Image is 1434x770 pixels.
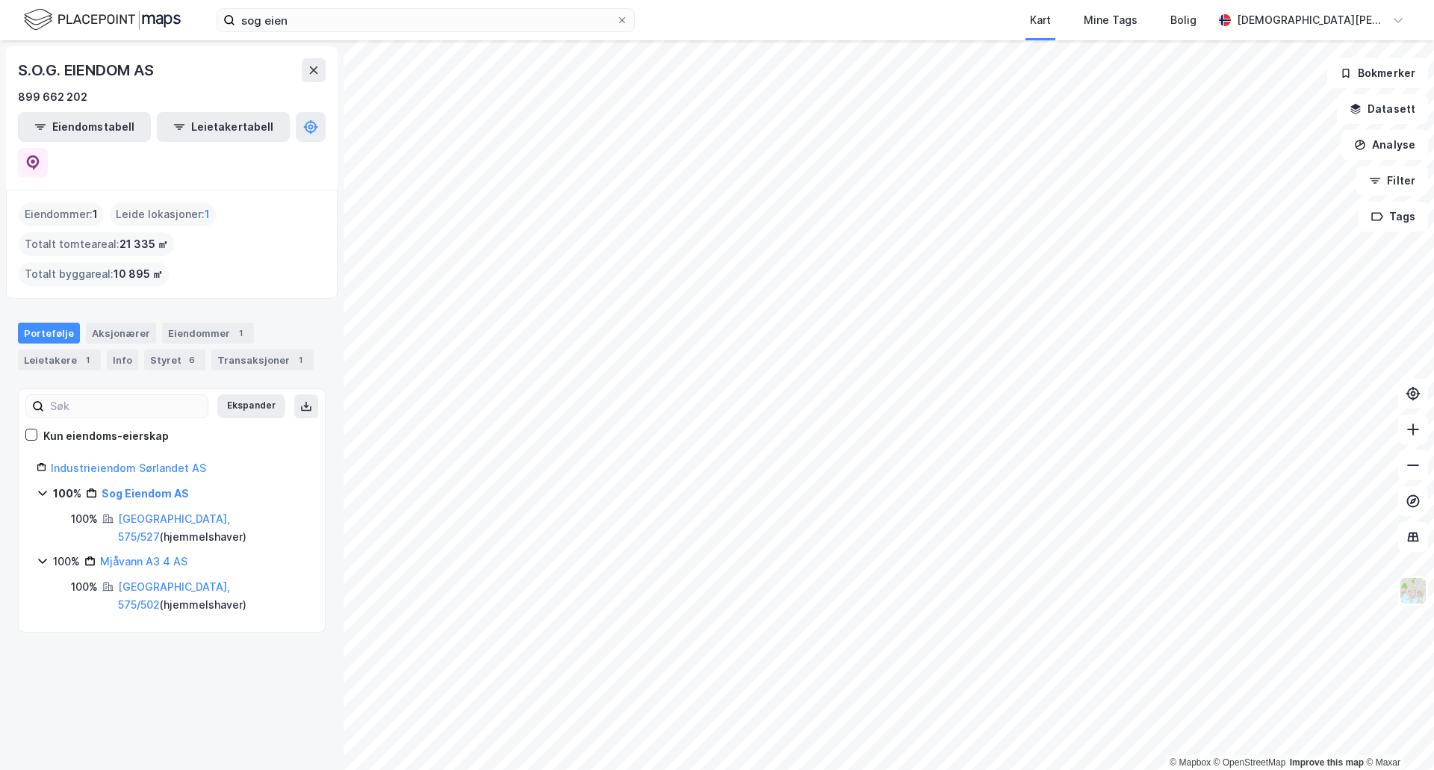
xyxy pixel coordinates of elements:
[1030,11,1051,29] div: Kart
[18,58,157,82] div: S.O.G. EIENDOM AS
[1356,166,1428,196] button: Filter
[1237,11,1386,29] div: [DEMOGRAPHIC_DATA][PERSON_NAME]
[118,578,307,614] div: ( hjemmelshaver )
[235,9,616,31] input: Søk på adresse, matrikkel, gårdeiere, leietakere eller personer
[1359,698,1434,770] div: Kontrollprogram for chat
[18,323,80,344] div: Portefølje
[18,112,151,142] button: Eiendomstabell
[118,580,230,611] a: [GEOGRAPHIC_DATA], 575/502
[184,353,199,367] div: 6
[1399,577,1427,605] img: Z
[71,578,98,596] div: 100%
[205,205,210,223] span: 1
[18,88,87,106] div: 899 662 202
[19,232,174,256] div: Totalt tomteareal :
[1214,757,1286,768] a: OpenStreetMap
[43,427,169,445] div: Kun eiendoms-eierskap
[233,326,248,341] div: 1
[53,553,80,571] div: 100%
[1170,757,1211,768] a: Mapbox
[1327,58,1428,88] button: Bokmerker
[19,262,169,286] div: Totalt byggareal :
[18,350,101,370] div: Leietakere
[53,485,81,503] div: 100%
[162,323,254,344] div: Eiendommer
[1359,698,1434,770] iframe: Chat Widget
[293,353,308,367] div: 1
[1290,757,1364,768] a: Improve this map
[118,512,230,543] a: [GEOGRAPHIC_DATA], 575/527
[1170,11,1196,29] div: Bolig
[114,265,163,283] span: 10 895 ㎡
[86,323,156,344] div: Aksjonærer
[93,205,98,223] span: 1
[217,394,285,418] button: Ekspander
[19,202,104,226] div: Eiendommer :
[44,395,208,417] input: Søk
[118,510,307,546] div: ( hjemmelshaver )
[211,350,314,370] div: Transaksjoner
[107,350,138,370] div: Info
[1337,94,1428,124] button: Datasett
[71,510,98,528] div: 100%
[144,350,205,370] div: Styret
[110,202,216,226] div: Leide lokasjoner :
[80,353,95,367] div: 1
[1359,202,1428,232] button: Tags
[157,112,290,142] button: Leietakertabell
[51,462,206,474] a: Industrieiendom Sørlandet AS
[119,235,168,253] span: 21 335 ㎡
[1084,11,1137,29] div: Mine Tags
[100,555,187,568] a: Mjåvann A3 4 AS
[24,7,181,33] img: logo.f888ab2527a4732fd821a326f86c7f29.svg
[102,487,189,500] a: Sog Eiendom AS
[1341,130,1428,160] button: Analyse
